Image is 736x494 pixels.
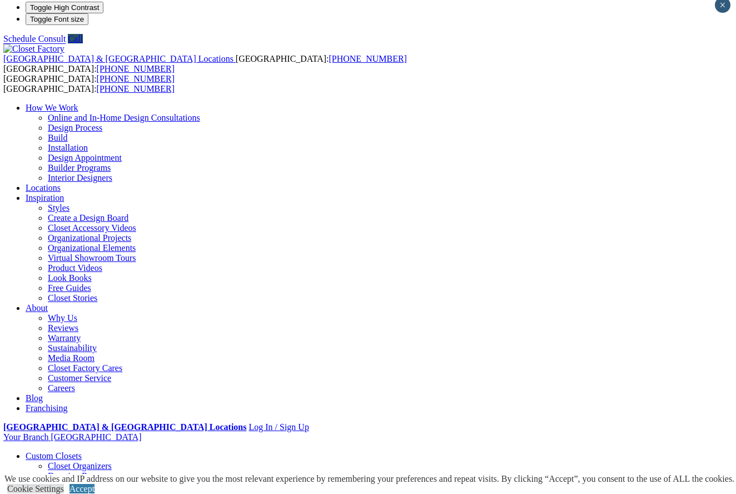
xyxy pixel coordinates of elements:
a: Look Books [48,273,92,283]
a: Why Us [48,313,77,323]
span: Toggle Font size [30,15,84,23]
a: Warranty [48,333,81,343]
a: Online and In-Home Design Consultations [48,113,200,122]
a: Franchising [26,403,68,413]
a: Builder Programs [48,163,111,172]
a: Closet Accessory Videos [48,223,136,233]
a: [GEOGRAPHIC_DATA] & [GEOGRAPHIC_DATA] Locations [3,54,236,63]
a: [PHONE_NUMBER] [97,74,175,83]
a: Dressing Rooms [48,471,107,481]
span: Your Branch [3,432,48,442]
span: [GEOGRAPHIC_DATA]: [GEOGRAPHIC_DATA]: [3,74,175,93]
a: Design Process [48,123,102,132]
a: Organizational Projects [48,233,131,243]
button: Toggle High Contrast [26,2,103,13]
a: Accept [69,484,95,493]
span: [GEOGRAPHIC_DATA]: [GEOGRAPHIC_DATA]: [3,54,407,73]
a: [PHONE_NUMBER] [97,64,175,73]
span: [GEOGRAPHIC_DATA] & [GEOGRAPHIC_DATA] Locations [3,54,233,63]
a: Schedule Consult [3,34,66,43]
a: Log In / Sign Up [248,422,309,432]
a: [GEOGRAPHIC_DATA] & [GEOGRAPHIC_DATA] Locations [3,422,246,432]
a: How We Work [26,103,78,112]
span: Toggle High Contrast [30,3,99,12]
a: Custom Closets [26,451,82,461]
a: Virtual Showroom Tours [48,253,136,263]
a: Closet Organizers [48,461,112,471]
a: Cookie Settings [7,484,64,493]
a: Media Room [48,353,95,363]
a: Free Guides [48,283,91,293]
a: Closet Factory Cares [48,363,122,373]
a: Closet Stories [48,293,97,303]
img: Closet Factory [3,44,64,54]
a: Design Appointment [48,153,122,162]
a: Organizational Elements [48,243,136,253]
a: Interior Designers [48,173,112,182]
a: [PHONE_NUMBER] [97,84,175,93]
a: Call [68,34,83,43]
a: Your Branch [GEOGRAPHIC_DATA] [3,432,142,442]
a: Styles [48,203,69,213]
a: Sustainability [48,343,97,353]
a: Locations [26,183,61,192]
a: About [26,303,48,313]
a: Build [48,133,68,142]
div: We use cookies and IP address on our website to give you the most relevant experience by remember... [4,474,734,484]
a: Installation [48,143,88,152]
button: Toggle Font size [26,13,88,25]
a: [PHONE_NUMBER] [329,54,406,63]
a: Inspiration [26,193,64,202]
a: Reviews [48,323,78,333]
a: Create a Design Board [48,213,128,223]
span: [GEOGRAPHIC_DATA] [51,432,141,442]
a: Product Videos [48,263,102,273]
a: Customer Service [48,373,111,383]
a: Blog [26,393,43,403]
a: Careers [48,383,75,393]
